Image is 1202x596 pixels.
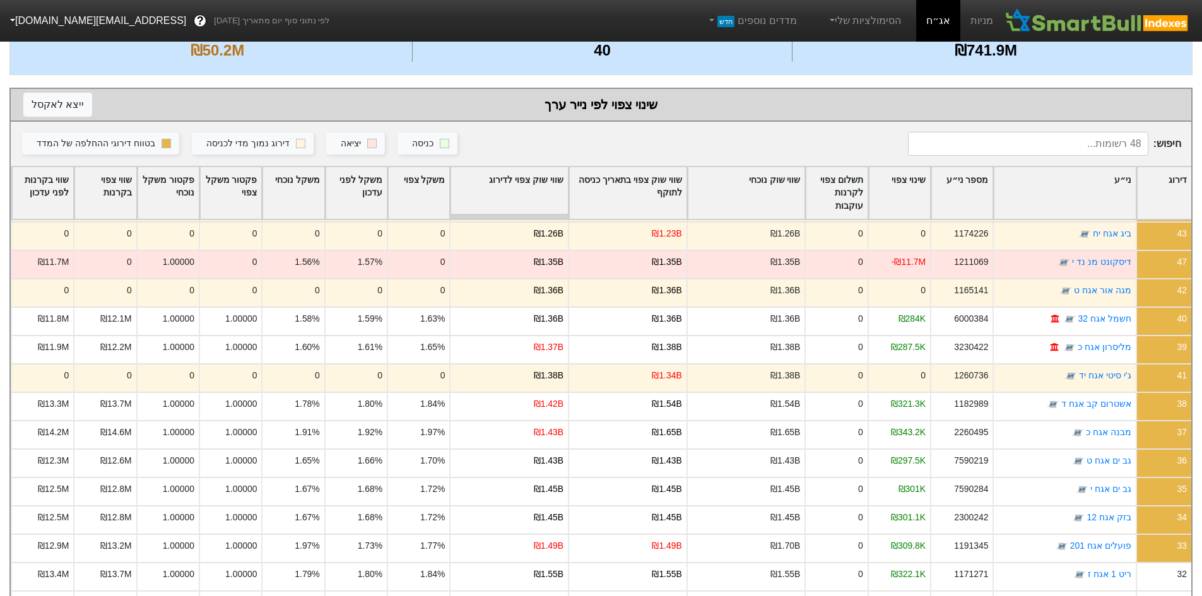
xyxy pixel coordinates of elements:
div: ₪287.5K [891,341,926,354]
div: 0 [440,255,445,269]
div: 1.66% [358,454,382,467]
div: 0 [858,284,863,297]
div: ₪13.7M [100,568,132,581]
div: 1.68% [358,482,382,496]
div: ₪1.65B [770,426,800,439]
div: 33 [1177,539,1187,552]
a: ריט 1 אגח ז [1088,569,1131,579]
div: ₪14.6M [100,426,132,439]
div: Toggle SortBy [806,167,867,219]
div: ₪12.8M [100,511,132,524]
div: 0 [315,227,320,240]
div: 1.00000 [225,397,257,411]
div: Toggle SortBy [1137,167,1191,219]
img: tase link [1076,484,1088,496]
div: 0 [189,284,194,297]
div: Toggle SortBy [12,167,73,219]
div: 1.00000 [163,255,194,269]
div: ₪1.54B [770,397,800,411]
div: 7590219 [954,454,988,467]
div: 3230422 [954,341,988,354]
div: 1.00000 [225,426,257,439]
div: 1.00000 [163,454,194,467]
div: 1.00000 [163,397,194,411]
div: 0 [858,539,863,552]
div: ₪12.9M [38,539,69,552]
div: 42 [1177,284,1187,297]
div: 1.61% [358,341,382,354]
div: ₪1.38B [534,369,563,382]
button: כניסה [398,132,457,155]
div: ₪1.36B [534,284,563,297]
div: ₪1.26B [770,227,800,240]
div: 1182989 [954,397,988,411]
div: 1.72% [420,482,445,496]
a: אשטרום קב אגח ד [1061,399,1131,409]
div: ₪1.43B [652,454,681,467]
div: 1.00000 [225,312,257,325]
div: ₪13.7M [100,397,132,411]
div: 1.00000 [225,568,257,581]
div: 1.73% [358,539,382,552]
img: tase link [1063,342,1076,354]
div: 41 [1177,369,1187,382]
div: ₪13.2M [100,539,132,552]
div: 1.00000 [163,539,194,552]
a: גב ים אגח ט [1087,455,1131,465]
img: tase link [1072,455,1085,468]
div: ₪1.36B [534,312,563,325]
div: ₪1.49B [652,539,681,552]
div: 0 [64,227,69,240]
a: מדדים נוספיםחדש [702,8,802,33]
div: ₪321.3K [891,397,926,411]
div: 1.00000 [163,511,194,524]
a: חשמל אגח 32 [1078,313,1131,324]
div: ₪1.49B [534,539,563,552]
div: 40 [416,39,789,62]
div: 1.77% [420,539,445,552]
div: ₪12.2M [100,341,132,354]
div: 6000384 [954,312,988,325]
div: ₪1.35B [770,255,800,269]
div: ₪1.45B [652,511,681,524]
div: 1.72% [420,511,445,524]
div: 0 [252,284,257,297]
div: ₪1.45B [534,482,563,496]
div: 43 [1177,227,1187,240]
div: 0 [858,426,863,439]
div: 1171271 [954,568,988,581]
a: דיסקונט מנ נד י [1072,257,1131,267]
div: 0 [921,284,926,297]
div: 0 [858,454,863,467]
div: 1.80% [358,568,382,581]
div: 1.00000 [163,482,194,496]
div: 1260736 [954,369,988,382]
div: ₪322.1K [891,568,926,581]
div: ₪12.8M [100,482,132,496]
div: ₪1.55B [652,568,681,581]
div: -₪11.7M [892,255,926,269]
div: 1.68% [358,511,382,524]
a: מגה אור אגח ט [1074,285,1131,295]
img: tase link [1059,285,1072,298]
span: חדש [717,16,734,27]
div: 1.79% [295,568,319,581]
div: ₪1.36B [770,312,800,325]
span: חיפוש : [908,132,1181,156]
div: ₪13.4M [38,568,69,581]
a: מבנה אגח כ [1086,427,1131,437]
div: 35 [1177,482,1187,496]
button: יציאה [326,132,385,155]
div: ₪1.55B [770,568,800,581]
div: ₪1.70B [770,539,800,552]
img: tase link [1073,569,1086,581]
div: 0 [64,369,69,382]
div: 0 [189,369,194,382]
div: Toggle SortBy [688,167,805,219]
div: שינוי צפוי לפי נייר ערך [23,95,1179,114]
div: ₪1.35B [534,255,563,269]
div: 0 [252,227,257,240]
div: 1.60% [295,341,319,354]
span: לפי נתוני סוף יום מתאריך [DATE] [214,15,329,27]
div: 1.84% [420,397,445,411]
